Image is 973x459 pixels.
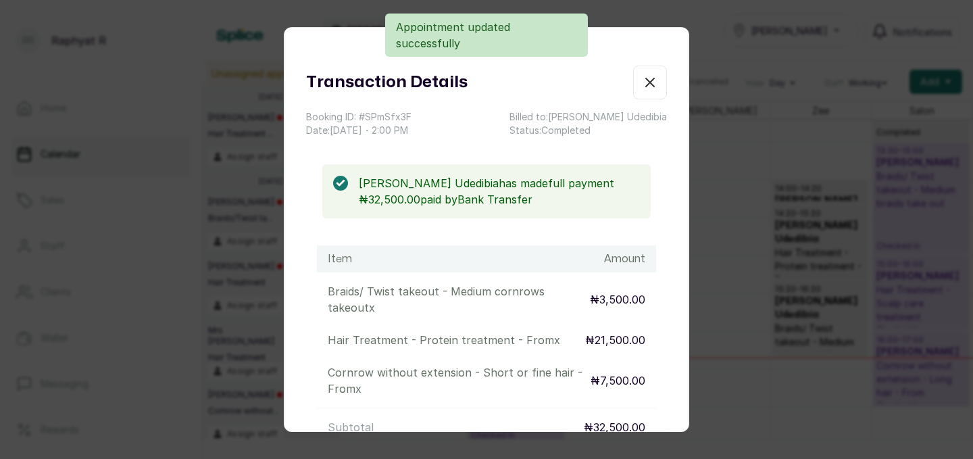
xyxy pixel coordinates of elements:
p: Appointment updated successfully [396,19,577,51]
p: Booking ID: # SPmSfx3F [306,110,411,124]
p: Braids/ Twist takeout - Medium cornrows takeout x [328,283,590,316]
p: ₦32,500.00 [584,419,645,435]
p: Billed to: [PERSON_NAME] Udedibia [509,110,667,124]
p: [PERSON_NAME] Udedibia has made full payment [359,175,640,191]
p: ₦7,500.00 [591,372,645,389]
h1: Transaction Details [306,70,468,95]
p: ₦3,500.00 [590,291,645,308]
p: ₦21,500.00 [585,332,645,348]
h1: Amount [604,251,645,267]
p: Cornrow without extension - Short or fine hair - From x [328,364,591,397]
p: Status: Completed [509,124,667,137]
h1: Item [328,251,352,267]
p: Hair Treatment - Protein treatment - From x [328,332,560,348]
p: ₦32,500.00 paid by Bank Transfer [359,191,640,208]
p: Subtotal [328,419,374,435]
p: Date: [DATE] ・ 2:00 PM [306,124,411,137]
